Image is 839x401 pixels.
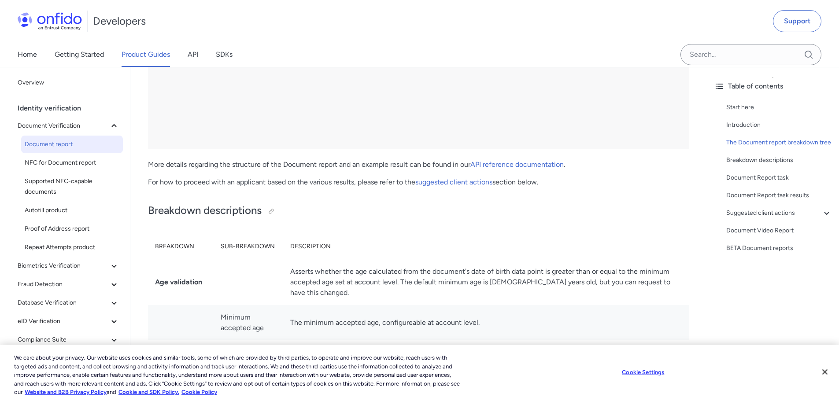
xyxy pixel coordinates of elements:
span: Fraud Detection [18,279,109,290]
a: API reference documentation [470,160,564,169]
input: Onfido search input field [680,44,821,65]
a: SDKs [216,42,233,67]
span: NFC for Document report [25,158,119,168]
p: For how to proceed with an applicant based on the various results, please refer to the section be... [148,177,689,188]
a: Supported NFC-capable documents [21,173,123,201]
a: Breakdown descriptions [726,155,832,166]
div: Identity verification [18,99,126,117]
a: Proof of Address report [21,220,123,238]
a: API [188,42,198,67]
h1: Developers [93,14,146,28]
a: Document Video Report [726,225,832,236]
span: Autofill product [25,205,119,216]
button: Document Verification [14,117,123,135]
span: Document report [25,139,119,150]
a: Document Report task results [726,190,832,201]
span: Supported NFC-capable documents [25,176,119,197]
a: Product Guides [122,42,170,67]
a: Cookie and SDK Policy. [118,389,179,395]
td: Minimum accepted age [214,305,284,340]
a: BETA Document reports [726,243,832,254]
th: Description [283,234,689,259]
a: Start here [726,102,832,113]
a: The Document report breakdown tree [726,137,832,148]
td: Asserts whether the age calculated from the document's date of birth data point is greater than o... [283,259,689,305]
th: Breakdown [148,234,214,259]
td: The minimum accepted age, configureable at account level. [283,305,689,340]
button: Cookie Settings [616,364,671,381]
a: Cookie Policy [181,389,217,395]
div: Table of contents [714,81,832,92]
span: Overview [18,77,119,88]
button: Close [815,362,835,382]
span: Repeat Attempts product [25,242,119,253]
div: We care about your privacy. Our website uses cookies and similar tools, some of which are provide... [14,353,462,397]
p: More details regarding the structure of the Document report and an example result can be found in... [148,159,689,170]
a: Getting Started [55,42,104,67]
a: Suggested client actions [726,208,832,218]
strong: Age validation [155,278,202,286]
td: Establishes whether the information points extracted from the document match the information supp... [283,340,689,375]
button: Biometrics Verification [14,257,123,275]
span: Document Verification [18,121,109,131]
a: NFC for Document report [21,154,123,172]
span: eID Verification [18,316,109,327]
a: Autofill product [21,202,123,219]
button: Compliance Suite [14,331,123,349]
button: Fraud Detection [14,276,123,293]
span: Proof of Address report [25,224,119,234]
a: Repeat Attempts product [21,239,123,256]
a: suggested client actions [415,178,492,186]
a: Document Report task [726,173,832,183]
button: Database Verification [14,294,123,312]
h2: Breakdown descriptions [148,203,689,218]
a: Support [773,10,821,32]
a: Overview [14,74,123,92]
span: Compliance Suite [18,335,109,345]
a: Document report [21,136,123,153]
img: Onfido Logo [18,12,82,30]
span: Biometrics Verification [18,261,109,271]
a: Home [18,42,37,67]
button: eID Verification [14,313,123,330]
a: More information about our cookie policy., opens in a new tab [25,389,107,395]
th: Sub-breakdown [214,234,284,259]
span: Database Verification [18,298,109,308]
a: Introduction [726,120,832,130]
